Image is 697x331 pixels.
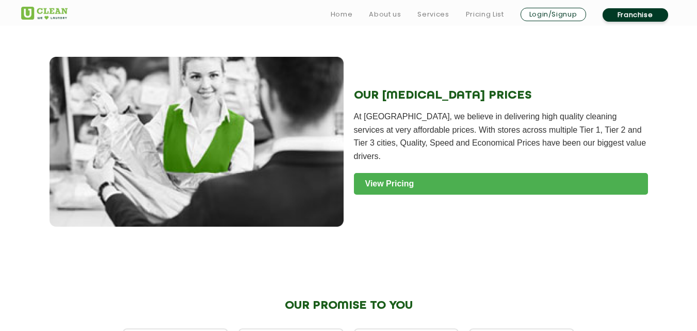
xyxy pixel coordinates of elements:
a: Franchise [603,8,668,22]
img: Dry Cleaning Service [50,57,344,227]
a: Pricing List [466,8,504,21]
a: View Pricing [354,173,648,195]
h2: OUR [MEDICAL_DATA] PRICES [354,89,648,102]
a: Home [331,8,353,21]
a: Services [417,8,449,21]
h2: OUR PROMISE TO YOU [123,299,574,312]
p: At [GEOGRAPHIC_DATA], we believe in delivering high quality cleaning services at very affordable ... [354,110,648,163]
a: About us [369,8,401,21]
a: Login/Signup [521,8,586,21]
img: UClean Laundry and Dry Cleaning [21,7,68,20]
